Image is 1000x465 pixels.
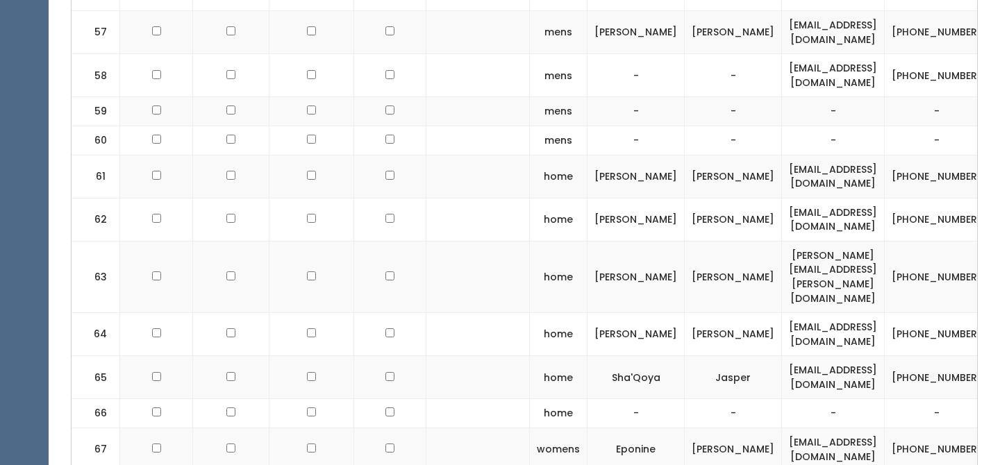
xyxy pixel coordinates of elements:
td: [EMAIL_ADDRESS][DOMAIN_NAME] [782,198,885,241]
td: [EMAIL_ADDRESS][DOMAIN_NAME] [782,313,885,356]
td: - [587,97,685,126]
td: mens [530,97,587,126]
td: - [587,54,685,97]
td: [PERSON_NAME] [685,313,782,356]
td: [EMAIL_ADDRESS][DOMAIN_NAME] [782,356,885,399]
td: 64 [72,313,120,356]
td: 57 [72,11,120,54]
td: mens [530,54,587,97]
td: [PHONE_NUMBER] [885,241,990,312]
td: - [685,97,782,126]
td: [EMAIL_ADDRESS][DOMAIN_NAME] [782,54,885,97]
td: [PERSON_NAME] [587,241,685,312]
td: - [587,399,685,428]
td: [PERSON_NAME] [587,198,685,241]
td: [EMAIL_ADDRESS][DOMAIN_NAME] [782,11,885,54]
td: [PERSON_NAME][EMAIL_ADDRESS][PERSON_NAME][DOMAIN_NAME] [782,241,885,312]
td: home [530,399,587,428]
td: [PERSON_NAME] [587,11,685,54]
td: [PHONE_NUMBER] [885,198,990,241]
td: home [530,241,587,312]
td: [PERSON_NAME] [587,313,685,356]
td: 62 [72,198,120,241]
td: - [782,399,885,428]
td: [PERSON_NAME] [587,155,685,198]
td: Jasper [685,356,782,399]
td: - [782,126,885,155]
td: 65 [72,356,120,399]
td: [PHONE_NUMBER] [885,11,990,54]
td: [PHONE_NUMBER] [885,54,990,97]
td: 58 [72,54,120,97]
td: 59 [72,97,120,126]
td: 63 [72,241,120,312]
td: mens [530,11,587,54]
td: home [530,198,587,241]
td: [PHONE_NUMBER] [885,313,990,356]
td: [EMAIL_ADDRESS][DOMAIN_NAME] [782,155,885,198]
td: - [885,97,990,126]
td: - [587,126,685,155]
td: [PERSON_NAME] [685,198,782,241]
td: [PERSON_NAME] [685,11,782,54]
td: [PERSON_NAME] [685,241,782,312]
td: home [530,313,587,356]
td: - [885,126,990,155]
td: mens [530,126,587,155]
td: home [530,155,587,198]
td: home [530,356,587,399]
td: 60 [72,126,120,155]
td: [PHONE_NUMBER] [885,356,990,399]
td: 66 [72,399,120,428]
td: - [685,126,782,155]
td: - [685,54,782,97]
td: - [782,97,885,126]
td: - [885,399,990,428]
td: 61 [72,155,120,198]
td: - [685,399,782,428]
td: Sha'Qoya [587,356,685,399]
td: [PHONE_NUMBER] [885,155,990,198]
td: [PERSON_NAME] [685,155,782,198]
